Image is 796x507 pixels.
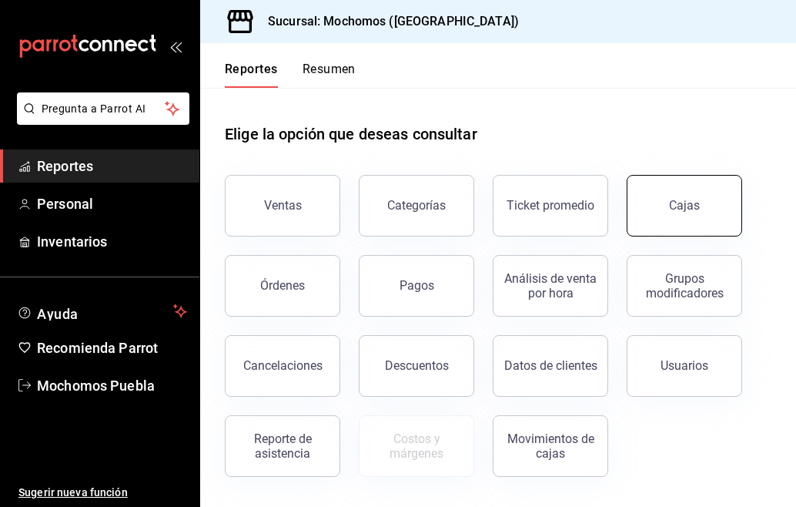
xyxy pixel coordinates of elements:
[225,415,340,477] button: Reporte de asistencia
[225,62,356,88] div: Pestañas de navegación
[256,12,519,31] h3: Sucursal: Mochomos ([GEOGRAPHIC_DATA])
[11,112,189,128] a: Pregunta a Parrot AI
[235,431,330,461] div: Reporte de asistencia
[359,335,474,397] button: Descuentos
[225,62,278,77] font: Reportes
[387,198,446,213] div: Categorías
[37,340,158,356] font: Recomienda Parrot
[243,358,323,373] div: Cancelaciones
[37,302,167,321] span: Ayuda
[493,255,608,317] button: Análisis de venta por hora
[627,175,742,237] a: Cajas
[669,196,701,215] div: Cajas
[37,233,107,250] font: Inventarios
[400,278,434,293] div: Pagos
[42,101,166,117] span: Pregunta a Parrot AI
[225,175,340,237] button: Ventas
[359,415,474,477] button: Contrata inventarios para ver este reporte
[661,358,708,373] div: Usuarios
[169,40,182,52] button: open_drawer_menu
[493,415,608,477] button: Movimientos de cajas
[503,271,598,301] div: Análisis de venta por hora
[627,335,742,397] button: Usuarios
[303,62,356,88] button: Resumen
[627,255,742,317] button: Grupos modificadores
[493,335,608,397] button: Datos de clientes
[504,358,597,373] div: Datos de clientes
[359,255,474,317] button: Pagos
[225,255,340,317] button: Órdenes
[264,198,302,213] div: Ventas
[359,175,474,237] button: Categorías
[369,431,464,461] div: Costos y márgenes
[637,271,732,301] div: Grupos modificadores
[493,175,608,237] button: Ticket promedio
[385,358,449,373] div: Descuentos
[225,123,477,146] h1: Elige la opción que deseas consultar
[260,278,305,293] div: Órdenes
[225,335,340,397] button: Cancelaciones
[507,198,594,213] div: Ticket promedio
[37,378,155,394] font: Mochomos Puebla
[37,196,93,212] font: Personal
[503,431,598,461] div: Movimientos de cajas
[17,92,189,125] button: Pregunta a Parrot AI
[37,158,93,174] font: Reportes
[18,486,128,499] font: Sugerir nueva función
